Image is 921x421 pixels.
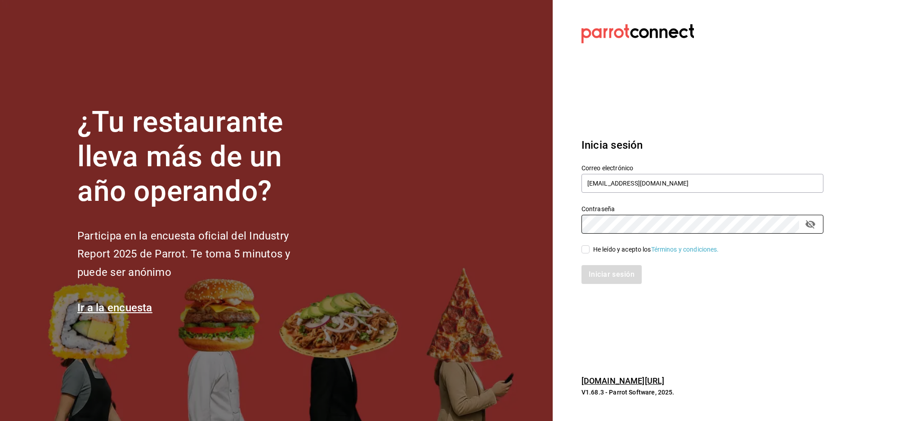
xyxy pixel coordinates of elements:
[581,388,823,397] p: V1.68.3 - Parrot Software, 2025.
[581,165,823,171] label: Correo electrónico
[581,376,664,386] a: [DOMAIN_NAME][URL]
[593,245,719,254] div: He leído y acepto los
[77,105,320,208] h1: ¿Tu restaurante lleva más de un año operando?
[581,206,823,212] label: Contraseña
[581,174,823,193] input: Ingresa tu correo electrónico
[77,301,152,314] a: Ir a la encuesta
[581,137,823,153] h3: Inicia sesión
[651,246,719,253] a: Términos y condiciones.
[803,217,818,232] button: passwordField
[77,227,320,282] h2: Participa en la encuesta oficial del Industry Report 2025 de Parrot. Te toma 5 minutos y puede se...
